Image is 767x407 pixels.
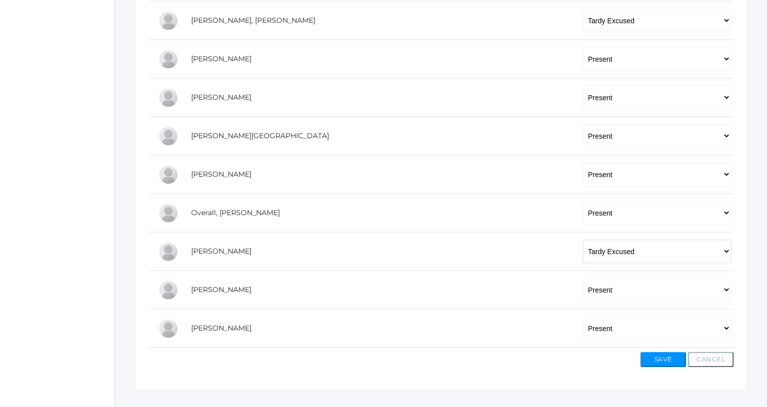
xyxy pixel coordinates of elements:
[191,54,251,63] a: [PERSON_NAME]
[191,170,251,179] a: [PERSON_NAME]
[191,93,251,102] a: [PERSON_NAME]
[158,126,178,146] div: Austin Hill
[158,165,178,185] div: Marissa Myers
[191,208,280,217] a: Overall, [PERSON_NAME]
[191,131,329,140] a: [PERSON_NAME][GEOGRAPHIC_DATA]
[191,323,251,333] a: [PERSON_NAME]
[158,203,178,223] div: Chris Overall
[688,352,734,367] button: Cancel
[158,318,178,339] div: Leah Vichinsky
[191,247,251,256] a: [PERSON_NAME]
[158,49,178,69] div: LaRae Erner
[191,16,315,25] a: [PERSON_NAME], [PERSON_NAME]
[158,241,178,262] div: Olivia Puha
[640,352,686,367] button: Save
[158,11,178,31] div: Presley Davenport
[158,88,178,108] div: Rachel Hayton
[158,280,178,300] div: Emme Renz
[191,285,251,294] a: [PERSON_NAME]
